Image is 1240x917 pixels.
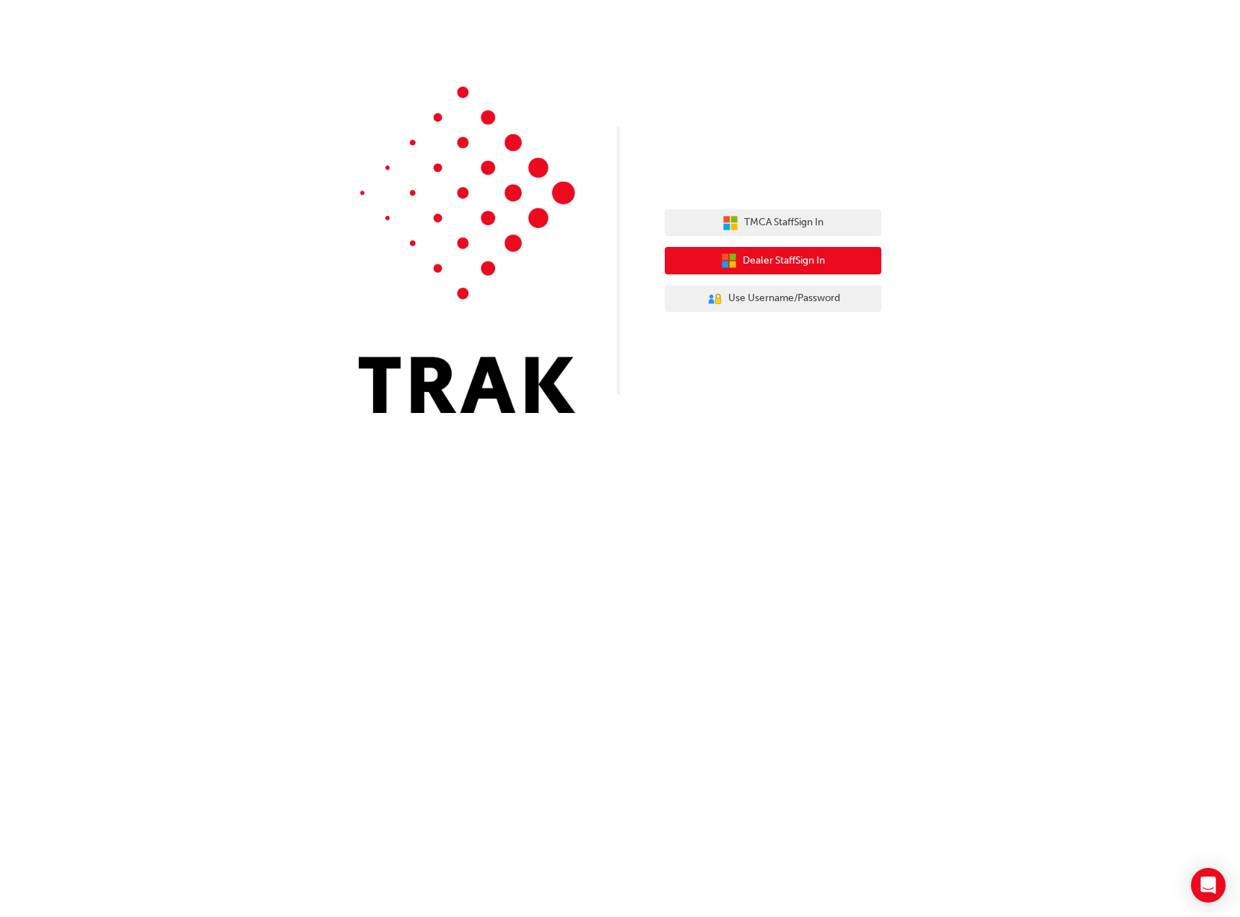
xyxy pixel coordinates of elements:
[728,290,840,307] span: Use Username/Password
[359,87,575,413] img: Trak
[665,285,881,313] button: Use Username/Password
[1191,868,1226,903] div: Open Intercom Messenger
[665,247,881,274] button: Dealer StaffSign In
[665,209,881,237] button: TMCA StaffSign In
[744,214,824,231] span: TMCA Staff Sign In
[743,253,825,269] span: Dealer Staff Sign In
